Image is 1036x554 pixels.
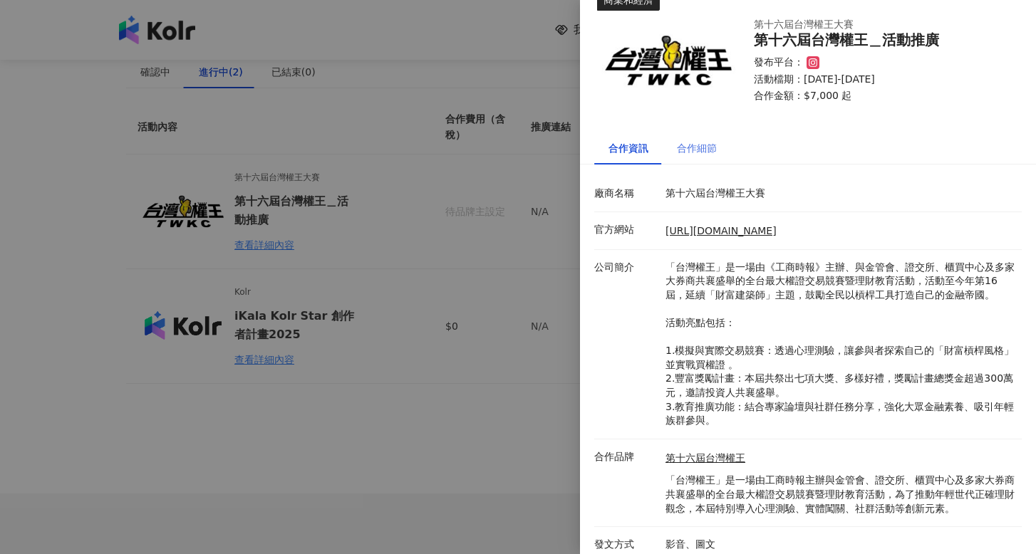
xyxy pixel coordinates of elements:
p: 「台灣權王」是一場由工商時報主辦與金管會、證交所、櫃買中心及多家大券商共襄盛舉的全台最大權證交易競賽暨理財教育活動，為了推動年輕世代正確理財觀念，本屆特別導入心理測驗、實體闖關、社群活動等創新元素。 [665,474,1015,516]
a: [URL][DOMAIN_NAME] [665,225,777,236]
p: 「台灣權王」是一場由《工商時報》主辦、與金管會、證交所、櫃買中心及多家大券商共襄盛舉的全台最大權證交易競賽暨理財教育活動，活動至今年第16屆，延續「財富建築師」主題，鼓勵全民以槓桿工具打造自己的... [665,261,1015,428]
div: 第十六屆台灣權王大賽 [754,18,1005,32]
p: 第十六屆台灣權王大賽 [665,187,1015,201]
div: 第十六屆台灣權王＿活動推廣 [754,32,1005,48]
p: 公司簡介 [594,261,658,275]
p: 影音、圖文 [665,538,1015,552]
p: 活動檔期：[DATE]-[DATE] [754,73,1005,87]
div: 合作資訊 [608,140,648,156]
p: 發文方式 [594,538,658,552]
p: 官方網站 [594,223,658,237]
p: 廠商名稱 [594,187,658,201]
p: 發布平台： [754,56,804,70]
p: 合作品牌 [594,450,658,464]
a: 第十六屆台灣權王 [665,451,1015,466]
div: 合作細節 [677,140,717,156]
p: 合作金額： $7,000 起 [754,89,1005,103]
